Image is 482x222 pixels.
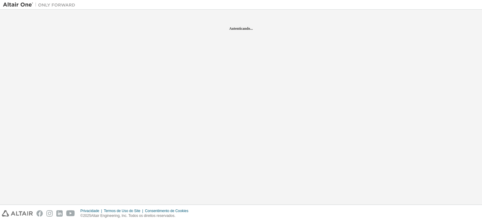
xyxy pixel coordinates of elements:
[104,209,140,213] font: Termos de Uso do Site
[145,209,188,213] font: Consentimento de Cookies
[66,210,75,217] img: youtube.svg
[229,26,253,31] font: Autenticando...
[80,209,99,213] font: Privacidade
[2,210,33,217] img: altair_logo.svg
[36,210,43,217] img: facebook.svg
[3,2,78,8] img: Altair Um
[91,214,175,218] font: Altair Engineering, Inc. Todos os direitos reservados.
[80,214,83,218] font: ©
[46,210,53,217] img: instagram.svg
[83,214,91,218] font: 2025
[56,210,63,217] img: linkedin.svg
